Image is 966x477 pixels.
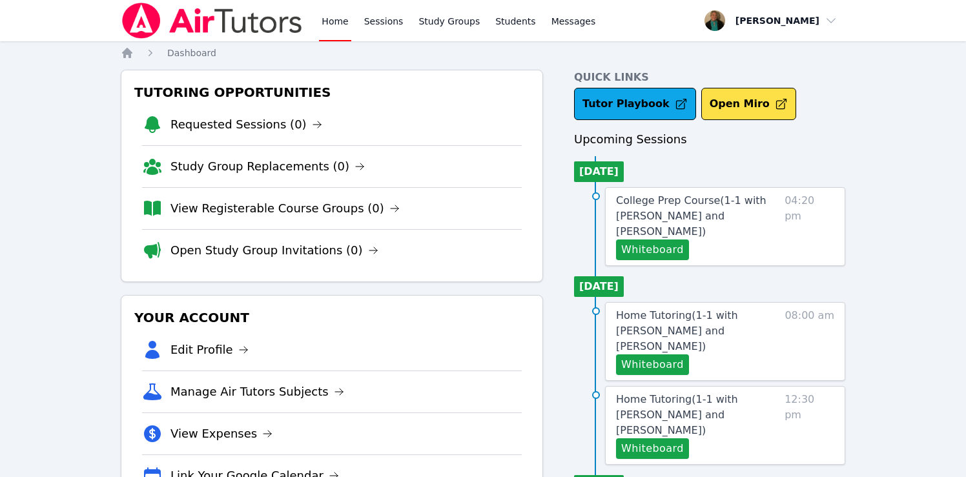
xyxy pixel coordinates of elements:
[785,392,834,459] span: 12:30 pm
[574,161,624,182] li: [DATE]
[616,193,779,239] a: College Prep Course(1-1 with [PERSON_NAME] and [PERSON_NAME])
[616,308,779,354] a: Home Tutoring(1-1 with [PERSON_NAME] and [PERSON_NAME])
[170,341,249,359] a: Edit Profile
[616,194,766,238] span: College Prep Course ( 1-1 with [PERSON_NAME] and [PERSON_NAME] )
[785,193,834,260] span: 04:20 pm
[167,48,216,58] span: Dashboard
[701,88,796,120] button: Open Miro
[616,239,689,260] button: Whiteboard
[616,392,779,438] a: Home Tutoring(1-1 with [PERSON_NAME] and [PERSON_NAME])
[616,309,738,352] span: Home Tutoring ( 1-1 with [PERSON_NAME] and [PERSON_NAME] )
[616,438,689,459] button: Whiteboard
[616,393,738,436] span: Home Tutoring ( 1-1 with [PERSON_NAME] and [PERSON_NAME] )
[132,306,532,329] h3: Your Account
[785,308,834,375] span: 08:00 am
[170,199,400,218] a: View Registerable Course Groups (0)
[121,46,845,59] nav: Breadcrumb
[170,241,378,259] a: Open Study Group Invitations (0)
[574,276,624,297] li: [DATE]
[574,130,845,148] h3: Upcoming Sessions
[132,81,532,104] h3: Tutoring Opportunities
[170,383,344,401] a: Manage Air Tutors Subjects
[574,70,845,85] h4: Quick Links
[121,3,303,39] img: Air Tutors
[170,116,322,134] a: Requested Sessions (0)
[574,88,696,120] a: Tutor Playbook
[616,354,689,375] button: Whiteboard
[170,157,365,176] a: Study Group Replacements (0)
[167,46,216,59] a: Dashboard
[170,425,272,443] a: View Expenses
[551,15,596,28] span: Messages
